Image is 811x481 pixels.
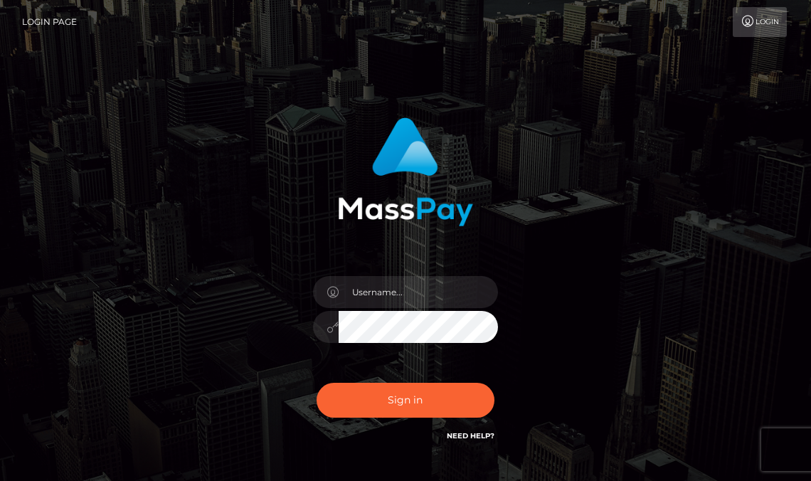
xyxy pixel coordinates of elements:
input: Username... [339,276,498,308]
button: Sign in [317,383,494,418]
a: Need Help? [447,431,494,440]
img: MassPay Login [338,117,473,226]
a: Login [733,7,787,37]
a: Login Page [22,7,77,37]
